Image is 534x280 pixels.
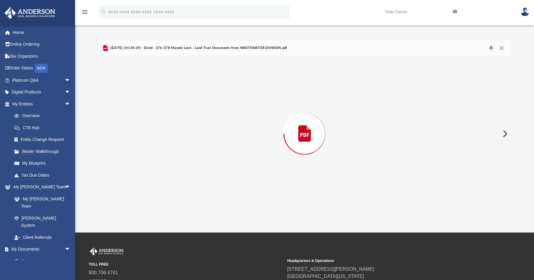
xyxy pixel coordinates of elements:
img: User Pic [520,8,529,16]
a: Order StatusNEW [4,62,80,75]
a: Home [4,26,80,38]
a: 800.706.4741 [89,270,118,275]
a: My [PERSON_NAME] Teamarrow_drop_down [4,181,77,193]
a: Online Ordering [4,38,80,50]
small: Headquarters & Operations [287,258,482,263]
a: My Documentsarrow_drop_down [4,243,77,255]
a: My [PERSON_NAME] Team [8,193,74,212]
span: arrow_drop_down [65,98,77,110]
div: Preview [98,40,511,211]
a: Digital Productsarrow_drop_down [4,86,80,98]
small: TOLL FREE [89,262,283,267]
span: arrow_drop_down [65,181,77,193]
button: Download [486,44,496,52]
span: arrow_drop_down [65,243,77,256]
a: Entity Change Request [8,134,80,146]
a: Box [8,255,74,267]
a: Platinum Q&Aarrow_drop_down [4,74,80,86]
a: Overview [8,110,80,122]
button: Next File [498,125,511,142]
a: [PERSON_NAME] System [8,212,77,231]
a: Binder Walkthrough [8,145,80,157]
a: My Blueprint [8,157,77,169]
span: arrow_drop_down [65,74,77,87]
a: Tax Due Dates [8,169,80,181]
img: Anderson Advisors Platinum Portal [89,248,125,255]
a: My Entitiesarrow_drop_down [4,98,80,110]
span: [DATE] (14:34:39) - Deed - 376-378 Manele Lane - Land Trust Documents from WASTEWATER DIVISION.pdf [109,45,287,51]
button: Close [496,44,507,52]
img: Anderson Advisors Platinum Portal [3,7,57,19]
a: [STREET_ADDRESS][PERSON_NAME] [287,266,374,272]
i: search [100,8,107,15]
a: Tax Organizers [4,50,80,62]
a: Client Referrals [8,231,77,243]
a: menu [81,11,88,16]
i: menu [81,8,88,16]
div: NEW [35,64,48,73]
a: CTA Hub [8,122,80,134]
span: arrow_drop_down [65,86,77,99]
a: [GEOGRAPHIC_DATA][US_STATE] [287,274,364,279]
